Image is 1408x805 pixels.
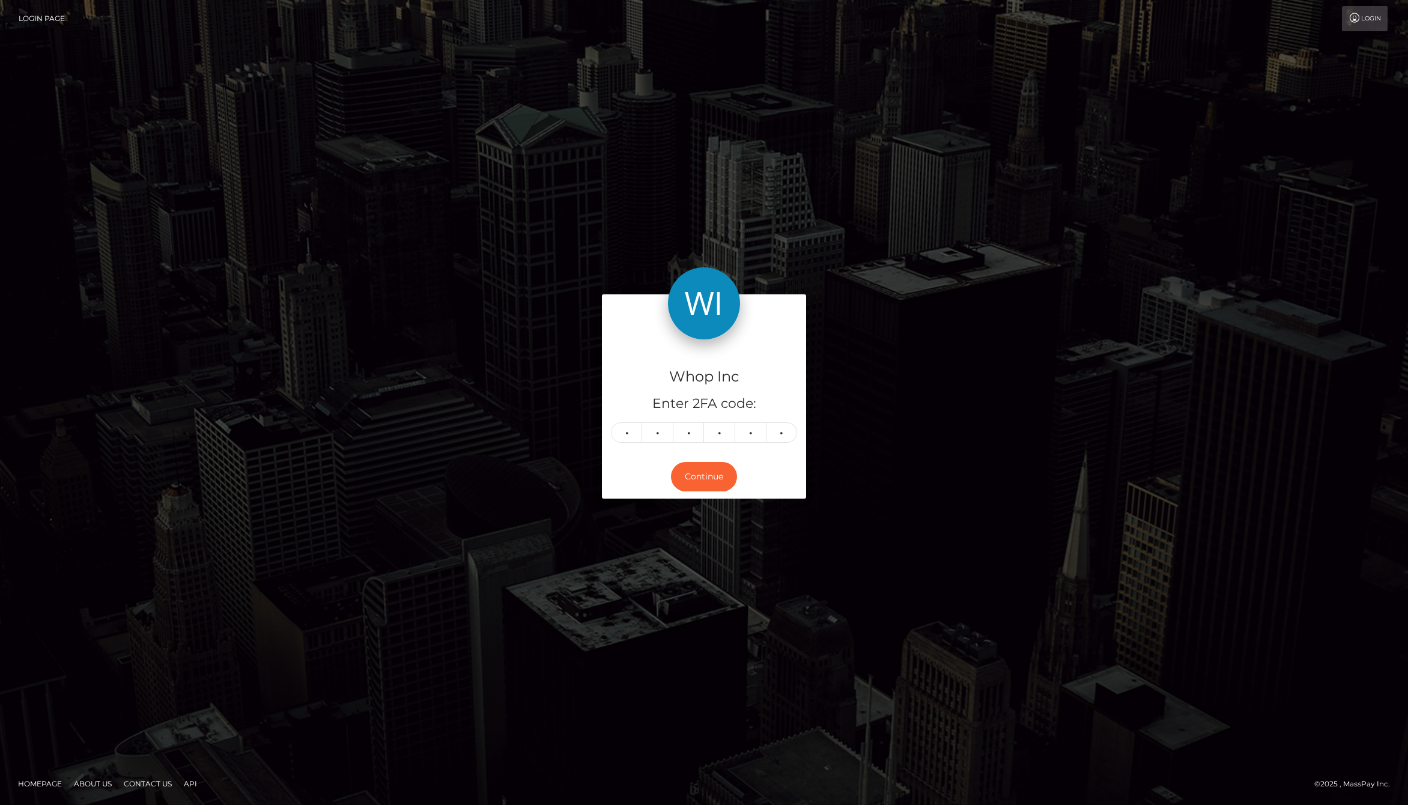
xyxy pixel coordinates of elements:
div: © 2025 , MassPay Inc. [1314,777,1399,791]
a: Contact Us [119,774,177,793]
a: API [179,774,202,793]
a: Login [1342,6,1388,31]
button: Continue [671,462,737,491]
h4: Whop Inc [611,366,797,387]
a: Login Page [19,6,65,31]
h5: Enter 2FA code: [611,395,797,413]
img: Whop Inc [668,267,740,339]
a: Homepage [13,774,67,793]
a: About Us [69,774,117,793]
